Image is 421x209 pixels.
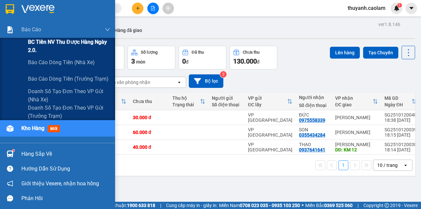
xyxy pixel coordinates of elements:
button: 1 [338,160,348,170]
span: Doanh số tạo đơn theo VP gửi (nhà xe) [28,87,110,104]
div: 30.000 đ [133,115,166,120]
span: Miền Bắc [305,202,353,209]
span: copyright [384,203,389,208]
div: Người nhận [299,95,329,100]
div: VP [GEOGRAPHIC_DATA] [248,142,292,152]
strong: 0708 023 035 - 0935 103 250 [240,203,300,208]
span: down [105,27,110,32]
div: SG2510120039 [384,127,417,132]
sup: 1 [397,3,402,8]
div: 0355434284 [299,132,325,138]
div: ver 1.8.146 [378,21,400,28]
span: Kho hàng [21,125,44,131]
span: Báo cáo [21,25,41,34]
div: Số lượng [141,50,158,55]
button: Tạo Chuyến [363,47,398,59]
strong: 0369 525 060 [324,203,353,208]
div: ĐC giao [335,102,373,107]
div: SON [299,127,329,132]
div: 40.000 đ [133,144,166,150]
span: đ [186,59,188,65]
button: Bộ lọc [189,74,223,88]
div: Mã GD [384,95,411,101]
div: VP gửi [248,95,287,101]
span: đ [257,59,260,65]
div: SG2510120040 [384,112,417,118]
span: Doanh số tạo đơn theo VP gửi (trưởng trạm) [28,104,110,120]
div: 18:15 [DATE] [384,132,417,138]
button: Số lượng3món [128,46,175,69]
span: aim [166,6,170,11]
span: 1 [398,3,401,8]
span: Cung cấp máy in - giấy in: [166,202,217,209]
div: Người gửi [212,95,241,101]
span: plus [136,6,140,11]
span: question-circle [7,166,13,172]
img: solution-icon [7,26,13,33]
span: Hỗ trợ kỹ thuật: [95,202,155,209]
span: Miền Nam [219,202,300,209]
span: Giới thiệu Vexere, nhận hoa hồng [21,179,99,188]
th: Toggle SortBy [169,93,209,110]
span: message [7,195,13,201]
span: món [136,59,145,65]
div: Số điện thoại [299,103,329,108]
div: VP [GEOGRAPHIC_DATA] [248,127,292,138]
div: Đã thu [192,50,204,55]
div: ĐỨC [299,112,329,118]
sup: 2 [220,71,227,78]
button: Đã thu0đ [179,46,226,69]
th: Toggle SortBy [245,93,296,110]
div: Số điện thoại [212,102,241,107]
span: file-add [151,6,155,11]
sup: 1 [12,149,14,151]
div: 60.000 đ [133,130,166,135]
div: Trạng thái [172,102,200,107]
div: Chưa thu [133,99,166,104]
button: Chưa thu130.000đ [230,46,277,69]
span: 3 [131,57,135,65]
button: file-add [147,3,159,14]
span: BC Tiền NV thu được hàng ngày 2.0. [28,38,110,54]
span: mới [48,125,60,132]
svg: open [403,163,408,168]
img: icon-new-feature [394,5,400,11]
span: notification [7,180,13,187]
div: ĐC lấy [248,102,287,107]
div: DĐ: KM 12 [335,147,378,152]
div: Chưa thu [243,50,260,55]
div: VP nhận [335,95,373,101]
button: Hàng đã giao [109,22,147,38]
div: [PERSON_NAME] [335,115,378,120]
span: thuyanh.caolam [342,4,391,12]
img: logo-vxr [6,4,14,14]
span: Báo cáo dòng tiền (trưởng trạm) [28,75,109,83]
span: ⚪️ [302,204,304,207]
div: THAO [299,142,329,147]
div: [PERSON_NAME] [335,142,378,147]
th: Toggle SortBy [332,93,381,110]
div: Ngày ĐH [384,102,411,107]
button: Lên hàng [330,47,360,59]
div: 18:38 [DATE] [384,118,417,123]
svg: open [177,80,182,85]
span: | [358,202,359,209]
div: Phản hồi [21,194,110,203]
span: Báo cáo dòng tiền (nhà xe) [28,58,95,66]
div: SG2510120038 [384,142,417,147]
span: caret-down [409,5,414,11]
span: | [160,202,161,209]
div: Hàng sắp về [21,149,110,159]
strong: 1900 633 818 [127,203,155,208]
span: 130.000 [233,57,257,65]
div: Thu hộ [172,95,200,101]
div: 0975558339 [299,118,325,123]
span: 0 [182,57,186,65]
div: 18:14 [DATE] [384,147,417,152]
div: 0937641641 [299,147,325,152]
img: warehouse-icon [7,125,13,132]
button: aim [162,3,174,14]
img: warehouse-icon [7,150,13,157]
button: plus [132,3,143,14]
th: Toggle SortBy [381,93,420,110]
